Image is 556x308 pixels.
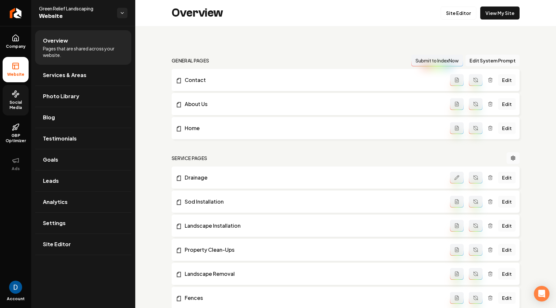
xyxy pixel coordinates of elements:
a: Edit [498,196,516,208]
a: Edit [498,244,516,256]
a: Edit [498,268,516,280]
span: Site Editor [43,240,71,248]
a: Edit [498,122,516,134]
a: Drainage [176,174,450,181]
span: Pages that are shared across your website. [43,45,124,58]
a: Photo Library [35,86,131,107]
span: Website [39,12,112,21]
a: Edit [498,292,516,304]
button: Edit admin page prompt [450,172,464,183]
a: Edit [498,74,516,86]
a: Goals [35,149,131,170]
span: Leads [43,177,59,185]
a: Leads [35,170,131,191]
span: Social Media [3,100,29,110]
a: Fences [176,294,450,302]
a: Property Clean-Ups [176,246,450,254]
a: Edit [498,98,516,110]
button: Add admin page prompt [450,244,464,256]
img: David Rice [9,281,22,294]
button: Add admin page prompt [450,196,464,208]
div: Open Intercom Messenger [534,286,549,301]
button: Ads [3,151,29,177]
a: About Us [176,100,450,108]
span: Analytics [43,198,68,206]
a: Settings [35,213,131,234]
a: Analytics [35,192,131,212]
a: Sod Installation [176,198,450,206]
span: Green Relief Landscaping [39,5,112,12]
h2: general pages [172,57,209,64]
a: Company [3,29,29,54]
span: Settings [43,219,66,227]
a: Landscape Removal [176,270,450,278]
span: GBP Optimizer [3,133,29,143]
button: Add admin page prompt [450,268,464,280]
button: Add admin page prompt [450,220,464,232]
button: Add admin page prompt [450,74,464,86]
h2: Service Pages [172,155,207,161]
span: Goals [43,156,58,164]
a: Contact [176,76,450,84]
button: Submit to IndexNow [411,55,463,66]
span: Account [7,296,25,301]
a: Site Editor [35,234,131,255]
button: Add admin page prompt [450,292,464,304]
h2: Overview [172,7,223,20]
span: Testimonials [43,135,77,142]
a: GBP Optimizer [3,118,29,149]
span: Website [5,72,27,77]
button: Add admin page prompt [450,122,464,134]
a: Edit [498,220,516,232]
span: Blog [43,114,55,121]
button: Add admin page prompt [450,98,464,110]
a: Home [176,124,450,132]
button: Open user button [9,281,22,294]
span: Services & Areas [43,71,86,79]
a: Services & Areas [35,65,131,86]
span: Ads [9,166,22,171]
span: Company [3,44,28,49]
a: Blog [35,107,131,128]
a: Social Media [3,85,29,115]
span: Overview [43,37,68,45]
a: Site Editor [441,7,476,20]
a: Edit [498,172,516,183]
button: Edit System Prompt [466,55,520,66]
a: Landscape Installation [176,222,450,230]
a: View My Site [480,7,520,20]
img: Rebolt Logo [10,8,22,18]
span: Photo Library [43,92,79,100]
a: Testimonials [35,128,131,149]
